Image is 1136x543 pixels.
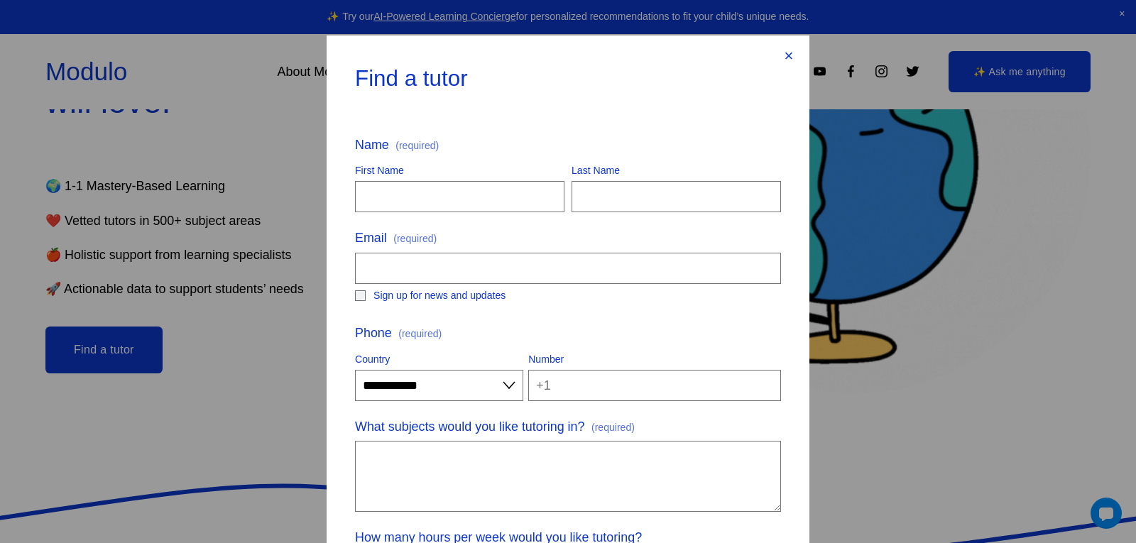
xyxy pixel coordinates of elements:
[355,133,389,156] span: Name
[355,351,523,370] div: Country
[373,287,506,305] span: Sign up for news and updates
[355,290,366,301] input: Sign up for news and updates
[572,162,781,181] div: Last Name
[393,230,437,248] span: (required)
[355,415,584,438] span: What subjects would you like tutoring in?
[781,48,797,64] div: Close
[395,141,439,150] span: (required)
[528,351,781,370] div: Number
[355,162,564,181] div: First Name
[591,419,635,437] span: (required)
[355,322,392,344] span: Phone
[398,329,442,339] span: (required)
[355,64,765,94] div: Find a tutor
[355,226,387,249] span: Email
